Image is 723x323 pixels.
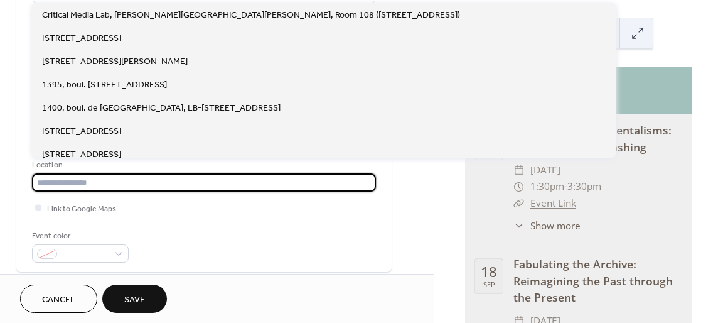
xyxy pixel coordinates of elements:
[42,9,460,22] span: Critical Media Lab, [PERSON_NAME][GEOGRAPHIC_DATA][PERSON_NAME], Room 108 ([STREET_ADDRESS])
[530,178,564,195] span: 1:30pm
[32,229,126,243] div: Event color
[483,281,495,288] div: Sep
[513,162,525,178] div: ​
[20,285,97,313] button: Cancel
[42,79,167,92] span: 1395, boul. [STREET_ADDRESS]
[124,293,145,307] span: Save
[42,55,188,68] span: [STREET_ADDRESS][PERSON_NAME]
[42,125,121,138] span: [STREET_ADDRESS]
[513,178,525,195] div: ​
[481,265,497,278] div: 18
[530,197,576,210] a: Event Link
[32,158,373,172] div: Location
[42,148,121,161] span: [STREET_ADDRESS]
[513,219,525,233] div: ​
[513,256,673,305] a: Fabulating the Archive: Reimagining the Past through the Present
[42,293,75,307] span: Cancel
[42,102,281,115] span: 1400, boul. de [GEOGRAPHIC_DATA], LB-[STREET_ADDRESS]
[42,32,121,45] span: [STREET_ADDRESS]
[513,219,580,233] button: ​Show more
[513,195,525,212] div: ​
[567,178,601,195] span: 3:30pm
[564,178,567,195] span: -
[530,162,560,178] span: [DATE]
[102,285,167,313] button: Save
[47,202,116,216] span: Link to Google Maps
[530,219,581,233] span: Show more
